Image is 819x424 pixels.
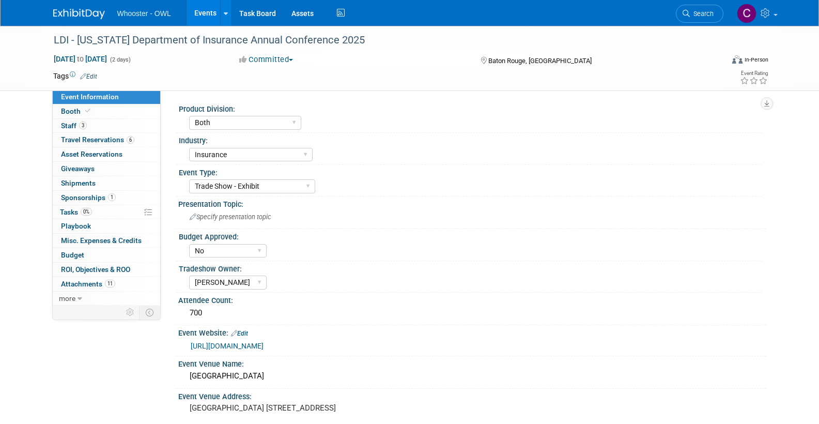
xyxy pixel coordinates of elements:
span: Travel Reservations [61,135,134,144]
span: Giveaways [61,164,95,173]
td: Tags [53,71,97,81]
span: Playbook [61,222,91,230]
span: Baton Rouge, [GEOGRAPHIC_DATA] [488,57,592,65]
img: Clare Louise Southcombe [737,4,756,23]
span: Tasks [60,208,92,216]
img: ExhibitDay [53,9,105,19]
span: Specify presentation topic [190,213,271,221]
span: 6 [127,136,134,144]
div: In-Person [744,56,768,64]
pre: [GEOGRAPHIC_DATA] [STREET_ADDRESS] [190,403,412,413]
div: Event Format [662,54,769,69]
img: Format-Inperson.png [732,55,743,64]
a: Edit [231,330,248,337]
div: Event Venue Name: [178,356,766,369]
a: Tasks0% [53,205,160,219]
span: Staff [61,122,87,130]
div: Event Venue Address: [178,389,766,402]
div: Attendee Count: [178,293,766,306]
span: Asset Reservations [61,150,122,158]
span: [DATE] [DATE] [53,54,107,64]
div: Industry: [179,133,762,146]
a: Sponsorships1 [53,191,160,205]
a: ROI, Objectives & ROO [53,263,160,277]
a: Asset Reservations [53,147,160,161]
button: Committed [236,54,297,65]
span: (2 days) [109,56,131,63]
div: Budget Approved: [179,229,762,242]
a: Attachments11 [53,277,160,291]
span: ROI, Objectives & ROO [61,265,130,274]
span: Misc. Expenses & Credits [61,236,142,245]
span: Booth [61,107,92,115]
span: more [59,294,75,302]
span: to [75,55,85,63]
a: Misc. Expenses & Credits [53,234,160,248]
a: Edit [80,73,97,80]
div: Event Website: [178,325,766,339]
span: 1 [108,193,116,201]
span: Search [690,10,714,18]
span: Budget [61,251,84,259]
a: Travel Reservations6 [53,133,160,147]
a: Playbook [53,219,160,233]
div: Product Division: [179,101,762,114]
div: Presentation Topic: [178,196,766,209]
span: 0% [81,208,92,216]
span: 11 [105,280,115,287]
div: Tradeshow Owner: [179,261,762,274]
a: Shipments [53,176,160,190]
a: [URL][DOMAIN_NAME] [191,342,264,350]
a: Search [676,5,723,23]
a: Budget [53,248,160,262]
td: Toggle Event Tabs [139,306,160,319]
span: Whooster - OWL [117,9,171,18]
div: [GEOGRAPHIC_DATA] [186,368,759,384]
a: Giveaways [53,162,160,176]
a: more [53,292,160,306]
td: Personalize Event Tab Strip [121,306,140,319]
span: Shipments [61,179,96,187]
span: 3 [79,122,87,129]
div: Event Type: [179,165,762,178]
span: Attachments [61,280,115,288]
div: 700 [186,305,759,321]
div: LDI - [US_STATE] Department of Insurance Annual Conference 2025 [50,31,708,50]
a: Staff3 [53,119,160,133]
span: Event Information [61,93,119,101]
a: Booth [53,104,160,118]
span: Sponsorships [61,193,116,202]
i: Booth reservation complete [85,108,90,114]
div: Event Rating [740,71,768,76]
a: Event Information [53,90,160,104]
